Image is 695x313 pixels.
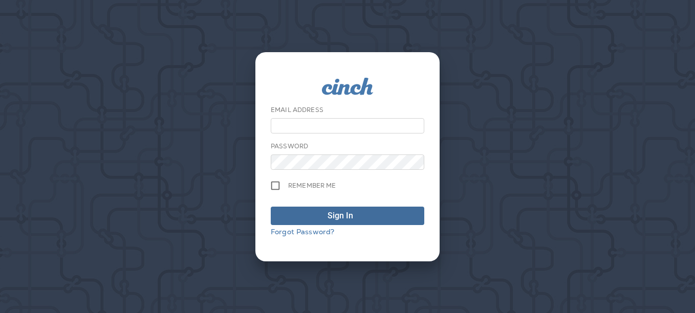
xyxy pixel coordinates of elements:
span: Remember me [288,182,336,190]
div: Sign In [328,210,353,222]
label: Email Address [271,106,323,114]
button: Sign In [271,207,424,225]
a: Forgot Password? [271,227,334,236]
label: Password [271,142,308,150]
